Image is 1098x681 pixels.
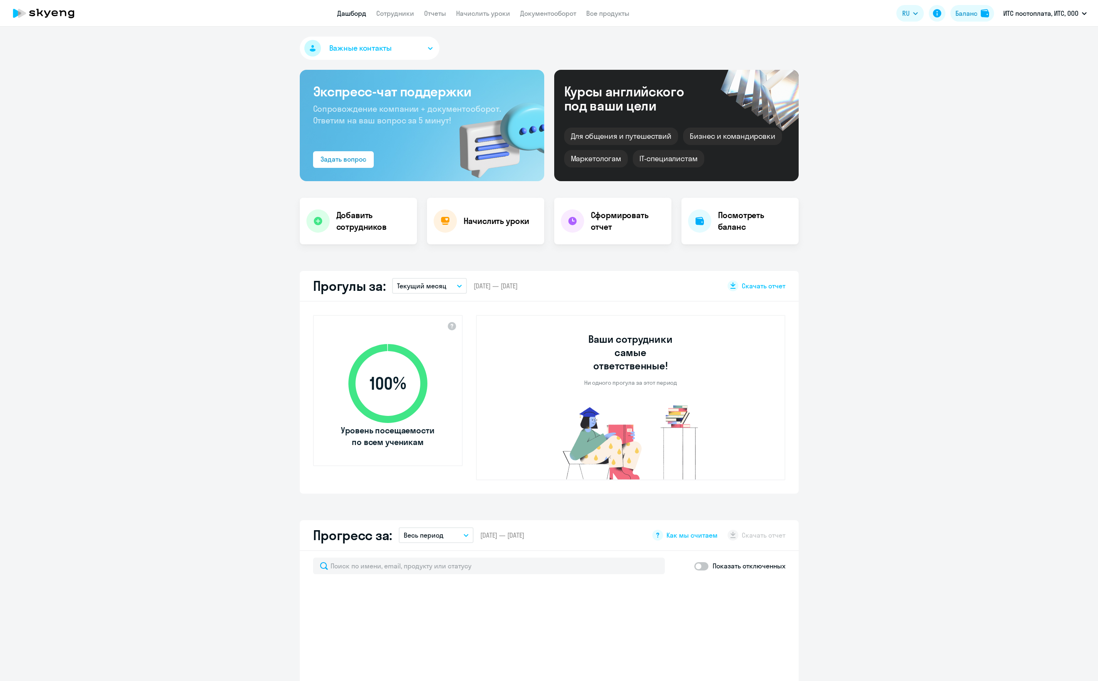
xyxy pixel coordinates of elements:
h4: Посмотреть баланс [718,209,792,233]
button: Задать вопрос [313,151,374,168]
button: Важные контакты [300,37,439,60]
input: Поиск по имени, email, продукту или статусу [313,558,665,574]
span: [DATE] — [DATE] [474,281,518,290]
span: [DATE] — [DATE] [480,531,524,540]
p: Показать отключенных [713,561,785,571]
img: balance [981,9,989,17]
div: IT-специалистам [633,150,704,167]
h4: Начислить уроки [464,215,530,227]
h2: Прогресс за: [313,527,392,543]
button: ИТС постоплата, ИТС, ООО [999,3,1091,23]
span: Сопровождение компании + документооборот. Ответим на ваш вопрос за 5 минут! [313,103,501,125]
p: Весь период [404,530,444,540]
p: Ни одного прогула за этот период [584,379,677,386]
a: Отчеты [424,9,446,17]
span: Уровень посещаемости по всем ученикам [340,425,436,448]
h4: Сформировать отчет [591,209,665,233]
div: Задать вопрос [321,154,366,164]
a: Сотрудники [376,9,414,17]
div: Маркетологам [564,150,628,167]
h4: Добавить сотрудников [336,209,410,233]
button: Весь период [399,527,474,543]
div: Бизнес и командировки [683,128,782,145]
span: Как мы считаем [666,531,718,540]
h2: Прогулы за: [313,278,386,294]
div: Для общения и путешествий [564,128,679,145]
span: 100 % [340,374,436,393]
p: ИТС постоплата, ИТС, ООО [1003,8,1078,18]
div: Баланс [955,8,977,18]
span: Скачать отчет [742,281,785,290]
span: RU [902,8,910,18]
a: Все продукты [586,9,629,17]
div: Курсы английского под ваши цели [564,84,706,113]
button: RU [896,5,924,22]
h3: Ваши сотрудники самые ответственные! [577,332,684,372]
button: Текущий месяц [392,278,467,294]
button: Балансbalance [950,5,994,22]
a: Начислить уроки [456,9,510,17]
h3: Экспресс-чат поддержки [313,83,531,100]
span: Важные контакты [329,43,392,54]
a: Дашборд [337,9,366,17]
p: Текущий месяц [397,281,447,291]
img: no-truants [547,403,714,479]
a: Документооборот [520,9,576,17]
img: bg-img [447,88,544,181]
